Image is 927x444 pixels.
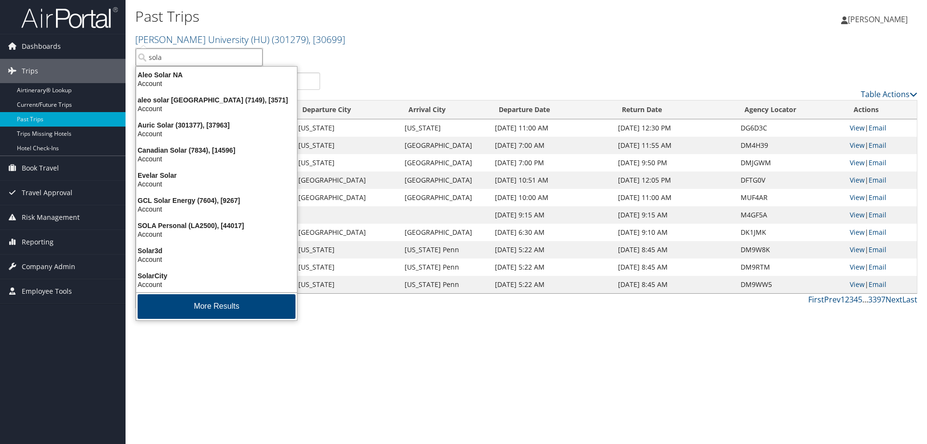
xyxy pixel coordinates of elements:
[22,205,80,229] span: Risk Management
[613,172,736,189] td: [DATE] 12:05 PM
[22,34,61,58] span: Dashboards
[613,137,736,154] td: [DATE] 11:55 AM
[490,137,613,154] td: [DATE] 7:00 AM
[490,224,613,241] td: [DATE] 6:30 AM
[294,172,400,189] td: [GEOGRAPHIC_DATA]
[613,276,736,293] td: [DATE] 8:45 AM
[736,276,845,293] td: DM9WW5
[885,294,902,305] a: Next
[869,141,886,150] a: Email
[130,171,303,180] div: Evelar Solar
[490,241,613,258] td: [DATE] 5:22 AM
[135,51,657,63] p: Filter:
[130,280,303,289] div: Account
[869,245,886,254] a: Email
[490,206,613,224] td: [DATE] 9:15 AM
[845,100,917,119] th: Actions
[130,96,303,104] div: aleo solar [GEOGRAPHIC_DATA] (7149), [3571]
[862,294,868,305] span: …
[850,141,865,150] a: View
[400,137,490,154] td: [GEOGRAPHIC_DATA]
[845,119,917,137] td: |
[736,241,845,258] td: DM9W8K
[869,210,886,219] a: Email
[850,123,865,132] a: View
[490,258,613,276] td: [DATE] 5:22 AM
[850,210,865,219] a: View
[22,230,54,254] span: Reporting
[613,100,736,119] th: Return Date: activate to sort column ascending
[130,155,303,163] div: Account
[130,205,303,214] div: Account
[845,258,917,276] td: |
[869,175,886,185] a: Email
[490,276,613,293] td: [DATE] 5:22 AM
[294,137,400,154] td: [US_STATE]
[130,196,303,205] div: GCL Solar Energy (7604), [9267]
[858,294,862,305] a: 5
[869,280,886,289] a: Email
[130,255,303,264] div: Account
[736,258,845,276] td: DM9RTM
[845,224,917,241] td: |
[736,119,845,137] td: DG6D3C
[849,294,854,305] a: 3
[130,79,303,88] div: Account
[294,276,400,293] td: [US_STATE]
[808,294,824,305] a: First
[850,228,865,237] a: View
[130,180,303,188] div: Account
[130,230,303,239] div: Account
[294,189,400,206] td: [GEOGRAPHIC_DATA]
[400,189,490,206] td: [GEOGRAPHIC_DATA]
[309,33,345,46] span: , [ 30699 ]
[869,158,886,167] a: Email
[490,100,613,119] th: Departure Date: activate to sort column ascending
[138,294,295,319] button: More Results
[400,154,490,172] td: [GEOGRAPHIC_DATA]
[294,119,400,137] td: [US_STATE]
[490,119,613,137] td: [DATE] 11:00 AM
[130,129,303,138] div: Account
[400,224,490,241] td: [GEOGRAPHIC_DATA]
[736,172,845,189] td: DFTG0V
[294,100,400,119] th: Departure City: activate to sort column ascending
[869,123,886,132] a: Email
[490,154,613,172] td: [DATE] 7:00 PM
[490,172,613,189] td: [DATE] 10:51 AM
[902,294,917,305] a: Last
[400,172,490,189] td: [GEOGRAPHIC_DATA]
[613,258,736,276] td: [DATE] 8:45 AM
[130,146,303,155] div: Canadian Solar (7834), [14596]
[850,280,865,289] a: View
[845,137,917,154] td: |
[854,294,858,305] a: 4
[272,33,309,46] span: ( 301279 )
[613,154,736,172] td: [DATE] 9:50 PM
[400,276,490,293] td: [US_STATE] Penn
[845,206,917,224] td: |
[841,294,845,305] a: 1
[850,175,865,185] a: View
[845,189,917,206] td: |
[861,89,917,100] a: Table Actions
[613,119,736,137] td: [DATE] 12:30 PM
[736,100,845,119] th: Agency Locator: activate to sort column ascending
[135,6,657,27] h1: Past Trips
[845,276,917,293] td: |
[736,224,845,241] td: DK1JMK
[294,224,400,241] td: [GEOGRAPHIC_DATA]
[22,255,75,279] span: Company Admin
[869,193,886,202] a: Email
[613,206,736,224] td: [DATE] 9:15 AM
[130,71,303,79] div: Aleo Solar NA
[294,258,400,276] td: [US_STATE]
[130,221,303,230] div: SOLA Personal (LA2500), [44017]
[850,158,865,167] a: View
[613,241,736,258] td: [DATE] 8:45 AM
[22,59,38,83] span: Trips
[845,172,917,189] td: |
[613,224,736,241] td: [DATE] 9:10 AM
[613,189,736,206] td: [DATE] 11:00 AM
[22,279,72,303] span: Employee Tools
